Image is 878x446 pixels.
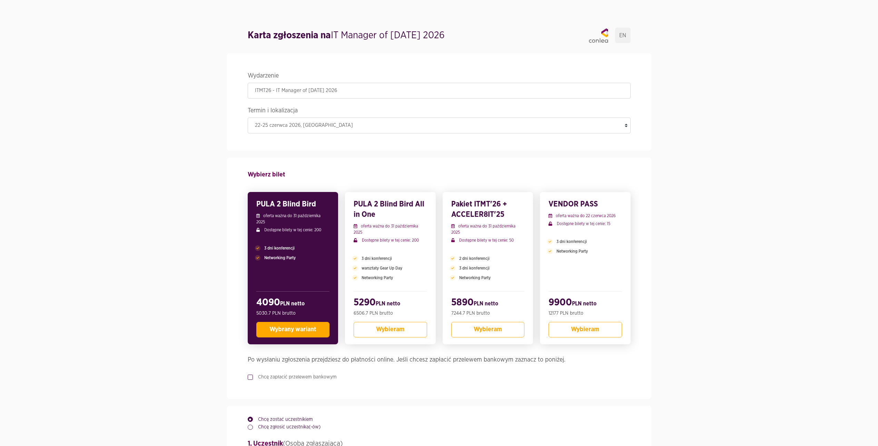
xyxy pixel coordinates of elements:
h4: Po wysłaniu zgłoszenia przejdziesz do płatności online. Jeśli chcesz zapłacić przelewem bankowym ... [248,355,631,365]
button: Wybrany wariant [256,322,330,337]
span: PLN netto [280,301,305,306]
span: Networking Party [459,275,491,281]
button: Wybieram [354,322,427,337]
h3: VENDOR PASS [549,199,622,209]
h3: PULA 2 Blind Bird [256,199,330,209]
span: Networking Party [264,255,296,261]
span: 3 dni konferencji [264,245,295,251]
h2: 4090 [256,297,330,310]
p: oferta ważna do 31 października 2025 [354,223,427,235]
span: Wybieram [376,326,404,333]
p: Dostępne bilety w tej cenie: 50 [451,237,525,243]
p: oferta ważna do 22 czerwca 2026 [549,213,622,219]
h4: Wybierz bilet [248,168,631,182]
button: Wybieram [549,322,622,337]
legend: Termin i lokalizacja [248,105,631,118]
span: 3 dni konferencji [556,239,587,245]
legend: Wydarzenie [248,71,631,83]
p: Dostępne bilety w tej cenie: 15 [549,221,622,227]
label: Chcę zgłosić uczestnika(-ów) [253,424,320,430]
h3: Pakiet ITMT'26 + ACCELER8IT'25 [451,199,525,220]
span: Networking Party [556,248,588,254]
p: 6506.7 PLN brutto [354,310,427,317]
h2: 5290 [354,297,427,310]
span: Networking Party [362,275,393,281]
span: warsztaty Gear Up Day [362,265,402,271]
strong: Karta zgłoszenia na [248,31,331,40]
p: 7244.7 PLN brutto [451,310,525,317]
h2: 9900 [549,297,622,310]
p: Dostępne bilety w tej cenie: 200 [256,227,330,233]
span: Wybieram [474,326,502,333]
p: 5030.7 PLN brutto [256,310,330,317]
span: Wybrany wariant [269,326,316,333]
span: 3 dni konferencji [362,255,392,262]
span: PLN netto [474,301,498,306]
span: PLN netto [572,301,596,306]
span: PLN netto [376,301,400,306]
h3: PULA 2 Blind Bird All in One [354,199,427,220]
p: oferta ważna do 31 października 2025 [256,213,330,225]
label: Chcę zostać uczestnikiem [253,416,313,423]
span: 3 dni konferencji [459,265,490,271]
button: Wybieram [451,322,525,337]
p: oferta ważna do 31 października 2025 [451,223,525,235]
h2: 5890 [451,297,525,310]
span: Wybieram [571,326,599,333]
a: EN [615,28,631,43]
span: 2 dni konferencji [459,255,490,262]
p: 12177 PLN brutto [549,310,622,317]
p: Dostępne bilety w tej cenie: 200 [354,237,427,243]
h1: IT Manager of [DATE] 2026 [248,29,445,42]
label: Chcę zapłacić przelewem bankowym [253,374,337,381]
input: ITMT26 - IT Manager of Tomorrow 2026 [248,83,631,99]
